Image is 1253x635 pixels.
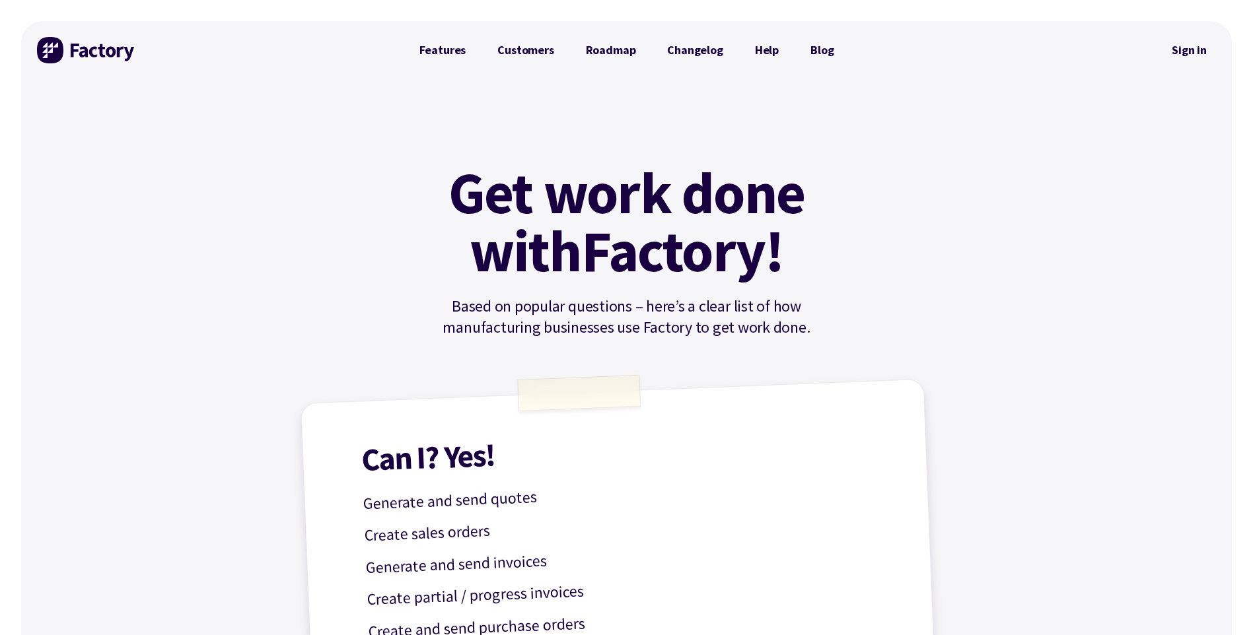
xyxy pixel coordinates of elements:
a: Sign in [1163,35,1216,65]
p: Generate and send invoices [365,535,893,581]
nav: Secondary Navigation [1163,35,1216,65]
a: Help [739,37,795,63]
a: Features [404,37,482,63]
a: Customers [482,37,569,63]
p: Create sales orders [364,502,892,549]
a: Changelog [651,37,738,63]
img: Factory [37,37,136,63]
p: Create partial / progress invoices [367,566,894,613]
nav: Primary Navigation [404,37,850,63]
h1: Can I? Yes! [361,423,888,475]
a: Roadmap [570,37,652,63]
a: Blog [795,37,849,63]
p: Generate and send quotes [363,471,890,517]
p: Based on popular questions – here’s a clear list of how manufacturing businesses use Factory to g... [404,296,850,338]
mark: Factory! [581,222,784,280]
h1: Get work done with [429,164,825,280]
